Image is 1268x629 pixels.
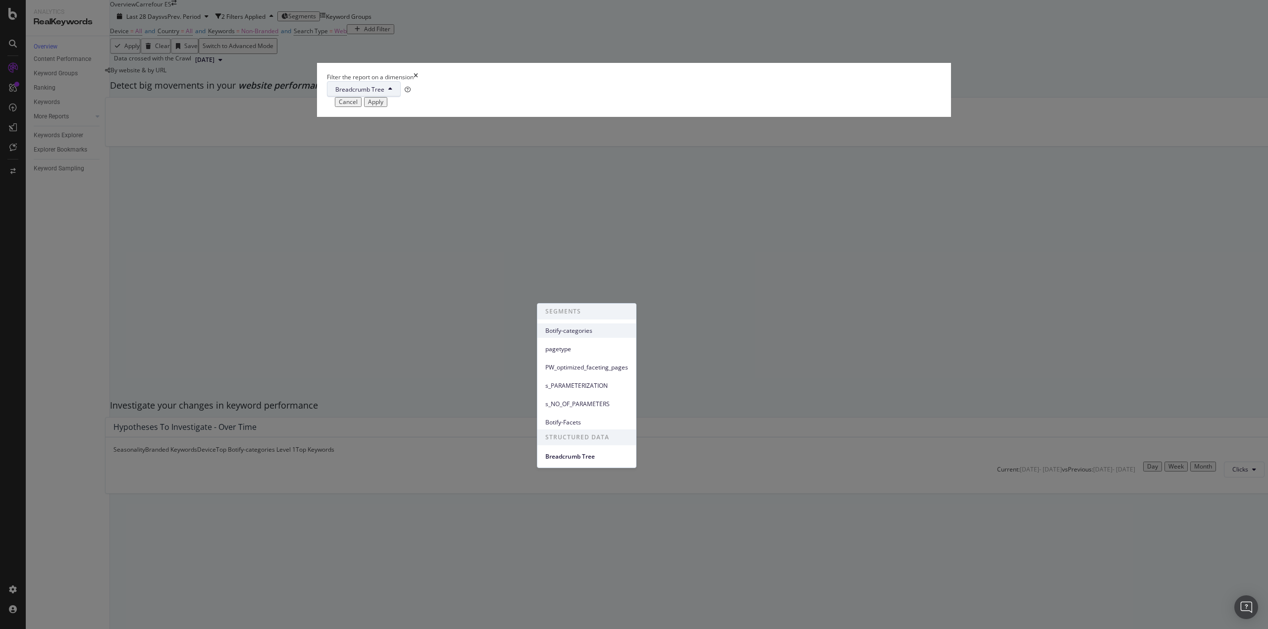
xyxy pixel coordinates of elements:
[335,97,362,107] button: Cancel
[545,452,628,461] span: Breadcrumb Tree
[339,99,358,105] div: Cancel
[414,73,418,81] div: times
[335,85,384,94] span: Breadcrumb Tree
[317,63,951,117] div: modal
[545,363,628,372] span: PW_optimized_faceting_pages
[327,81,401,97] button: Breadcrumb Tree
[545,345,628,354] span: pagetype
[537,429,636,445] span: STRUCTURED DATA
[545,326,628,335] span: Botify-categories
[1234,595,1258,619] div: Open Intercom Messenger
[545,400,628,409] span: s_NO_OF_PARAMETERS
[368,99,383,105] div: Apply
[364,97,387,107] button: Apply
[537,304,636,319] span: SEGMENTS
[545,381,628,390] span: s_PARAMETERIZATION
[545,418,628,427] span: Botify-Facets
[327,73,414,81] div: Filter the report on a dimension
